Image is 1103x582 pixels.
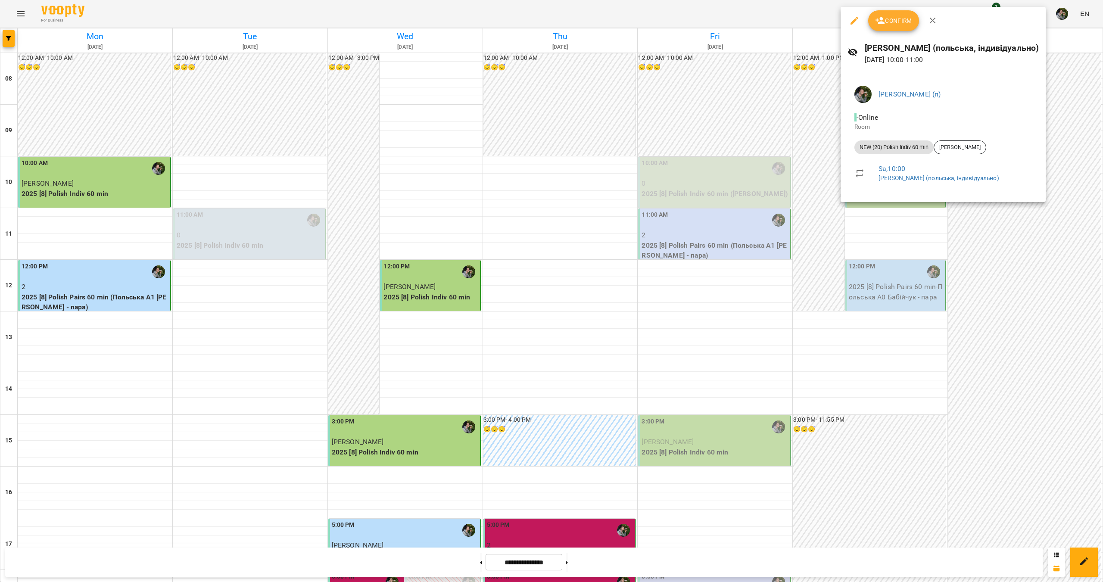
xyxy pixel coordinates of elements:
[854,123,1032,131] p: Room
[854,86,872,103] img: 70cfbdc3d9a863d38abe8aa8a76b24f3.JPG
[934,140,986,154] div: [PERSON_NAME]
[868,10,919,31] button: Confirm
[865,55,1039,65] p: [DATE] 10:00 - 11:00
[934,143,986,151] span: [PERSON_NAME]
[879,165,905,173] a: Sa , 10:00
[875,16,912,26] span: Confirm
[865,41,1039,55] h6: [PERSON_NAME] (польська, індивідуально)
[879,90,941,98] a: [PERSON_NAME] (п)
[879,174,999,181] a: [PERSON_NAME] (польська, індивідуально)
[854,113,880,121] span: - Online
[854,143,934,151] span: NEW (20) Polish Indiv 60 min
